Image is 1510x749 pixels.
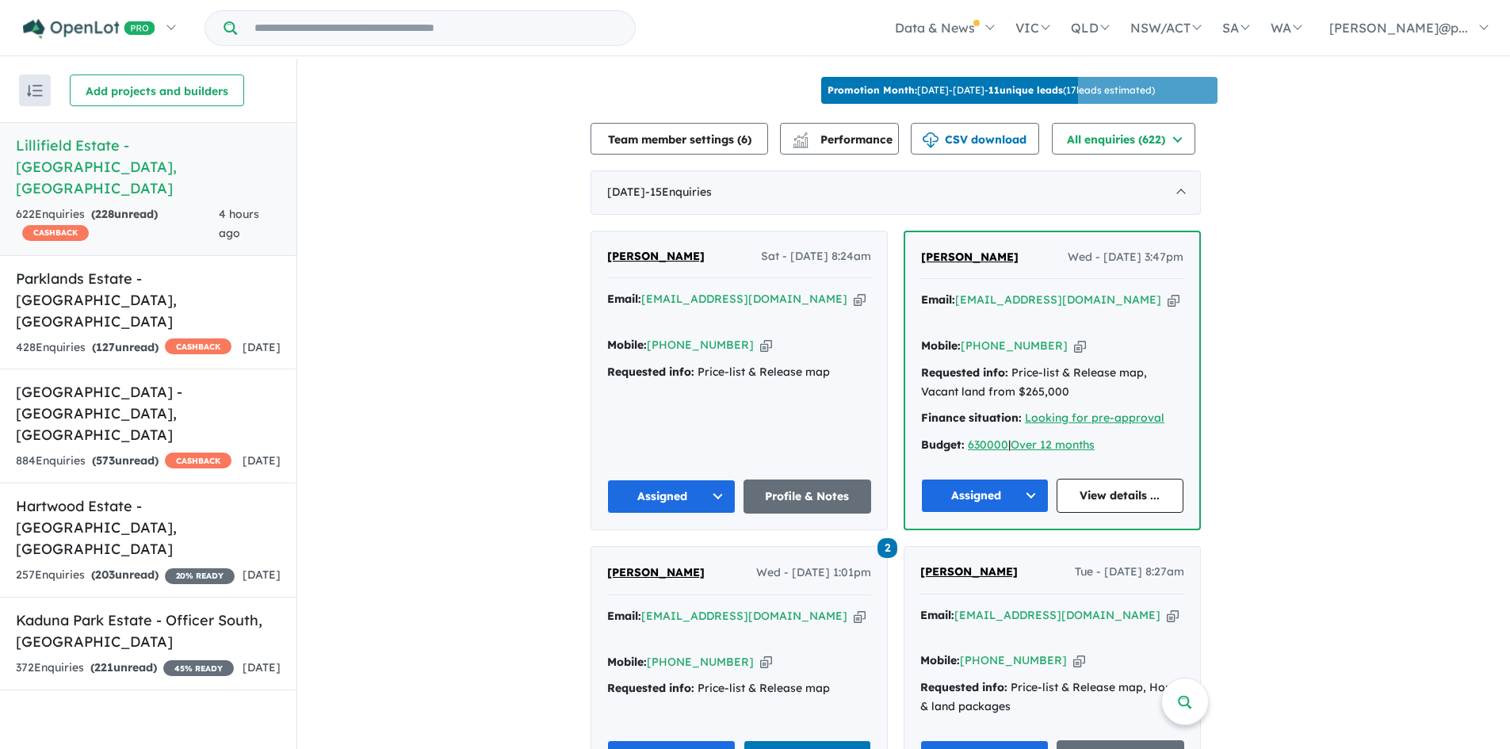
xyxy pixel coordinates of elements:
[923,132,938,148] img: download icon
[828,84,917,96] b: Promotion Month:
[641,292,847,306] a: [EMAIL_ADDRESS][DOMAIN_NAME]
[96,453,115,468] span: 573
[607,564,705,583] a: [PERSON_NAME]
[95,567,115,582] span: 203
[243,660,281,674] span: [DATE]
[163,660,234,676] span: 45 % READY
[1052,123,1195,155] button: All enquiries (622)
[921,292,955,307] strong: Email:
[921,436,1183,455] div: |
[607,363,871,382] div: Price-list & Release map
[921,438,965,452] strong: Budget:
[16,610,281,652] h5: Kaduna Park Estate - Officer South , [GEOGRAPHIC_DATA]
[1068,248,1183,267] span: Wed - [DATE] 3:47pm
[1074,338,1086,354] button: Copy
[165,453,231,468] span: CASHBACK
[243,340,281,354] span: [DATE]
[607,338,647,352] strong: Mobile:
[920,564,1018,579] span: [PERSON_NAME]
[920,680,1007,694] strong: Requested info:
[955,292,1161,307] a: [EMAIL_ADDRESS][DOMAIN_NAME]
[793,132,808,141] img: line-chart.svg
[921,248,1019,267] a: [PERSON_NAME]
[921,250,1019,264] span: [PERSON_NAME]
[760,337,772,353] button: Copy
[92,340,159,354] strong: ( unread)
[641,609,847,623] a: [EMAIL_ADDRESS][DOMAIN_NAME]
[22,225,89,241] span: CASHBACK
[1167,607,1179,624] button: Copy
[921,364,1183,402] div: Price-list & Release map, Vacant land from $265,000
[647,338,754,352] a: [PHONE_NUMBER]
[240,11,632,45] input: Try estate name, suburb, builder or developer
[1168,292,1179,308] button: Copy
[16,338,231,357] div: 428 Enquir ies
[607,565,705,579] span: [PERSON_NAME]
[920,653,960,667] strong: Mobile:
[877,538,897,558] span: 2
[23,19,155,39] img: Openlot PRO Logo White
[219,207,259,240] span: 4 hours ago
[744,480,872,514] a: Profile & Notes
[1011,438,1095,452] a: Over 12 months
[741,132,747,147] span: 6
[968,438,1008,452] a: 630000
[761,247,871,266] span: Sat - [DATE] 8:24am
[165,568,235,584] span: 20 % READY
[756,564,871,583] span: Wed - [DATE] 1:01pm
[920,608,954,622] strong: Email:
[70,75,244,106] button: Add projects and builders
[960,653,1067,667] a: [PHONE_NUMBER]
[16,495,281,560] h5: Hartwood Estate - [GEOGRAPHIC_DATA] , [GEOGRAPHIC_DATA]
[828,83,1155,97] p: [DATE] - [DATE] - ( 17 leads estimated)
[94,660,113,674] span: 221
[877,537,897,558] a: 2
[988,84,1063,96] b: 11 unique leads
[921,411,1022,425] strong: Finance situation:
[16,659,234,678] div: 372 Enquir ies
[16,452,231,471] div: 884 Enquir ies
[16,135,281,199] h5: Lillifield Estate - [GEOGRAPHIC_DATA] , [GEOGRAPHIC_DATA]
[921,338,961,353] strong: Mobile:
[793,137,809,147] img: bar-chart.svg
[1025,411,1164,425] a: Looking for pre-approval
[16,566,235,585] div: 257 Enquir ies
[91,567,159,582] strong: ( unread)
[1329,20,1468,36] span: [PERSON_NAME]@p...
[1075,563,1184,582] span: Tue - [DATE] 8:27am
[854,291,866,308] button: Copy
[92,453,159,468] strong: ( unread)
[780,123,899,155] button: Performance
[607,609,641,623] strong: Email:
[95,207,114,221] span: 228
[607,681,694,695] strong: Requested info:
[607,679,871,698] div: Price-list & Release map
[954,608,1160,622] a: [EMAIL_ADDRESS][DOMAIN_NAME]
[795,132,893,147] span: Performance
[16,381,281,445] h5: [GEOGRAPHIC_DATA] - [GEOGRAPHIC_DATA] , [GEOGRAPHIC_DATA]
[16,268,281,332] h5: Parklands Estate - [GEOGRAPHIC_DATA] , [GEOGRAPHIC_DATA]
[1073,652,1085,669] button: Copy
[920,678,1184,717] div: Price-list & Release map, House & land packages
[607,247,705,266] a: [PERSON_NAME]
[607,480,736,514] button: Assigned
[90,660,157,674] strong: ( unread)
[921,365,1008,380] strong: Requested info:
[165,338,231,354] span: CASHBACK
[760,654,772,671] button: Copy
[591,170,1201,215] div: [DATE]
[645,185,712,199] span: - 15 Enquir ies
[607,655,647,669] strong: Mobile:
[96,340,115,354] span: 127
[911,123,1039,155] button: CSV download
[591,123,768,155] button: Team member settings (6)
[1057,479,1184,513] a: View details ...
[27,85,43,97] img: sort.svg
[961,338,1068,353] a: [PHONE_NUMBER]
[921,479,1049,513] button: Assigned
[16,205,219,243] div: 622 Enquir ies
[91,207,158,221] strong: ( unread)
[243,453,281,468] span: [DATE]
